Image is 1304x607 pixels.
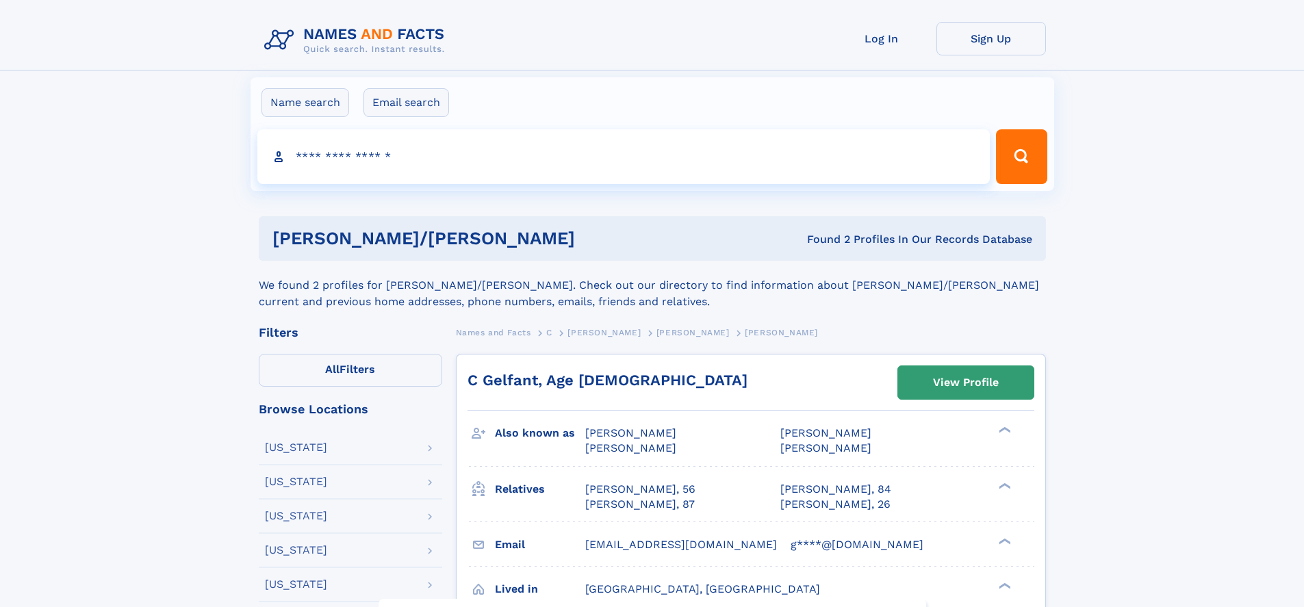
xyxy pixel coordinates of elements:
[780,497,891,512] a: [PERSON_NAME], 26
[995,537,1012,545] div: ❯
[656,328,730,337] span: [PERSON_NAME]
[995,581,1012,590] div: ❯
[265,511,327,521] div: [US_STATE]
[257,129,990,184] input: search input
[780,441,871,454] span: [PERSON_NAME]
[259,403,442,415] div: Browse Locations
[259,326,442,339] div: Filters
[495,578,585,601] h3: Lived in
[495,422,585,445] h3: Also known as
[780,426,871,439] span: [PERSON_NAME]
[468,372,747,389] a: C Gelfant, Age [DEMOGRAPHIC_DATA]
[325,363,340,376] span: All
[585,582,820,595] span: [GEOGRAPHIC_DATA], [GEOGRAPHIC_DATA]
[996,129,1047,184] button: Search Button
[265,442,327,453] div: [US_STATE]
[995,426,1012,435] div: ❯
[363,88,449,117] label: Email search
[745,328,818,337] span: [PERSON_NAME]
[495,478,585,501] h3: Relatives
[495,533,585,556] h3: Email
[546,324,552,341] a: C
[546,328,552,337] span: C
[936,22,1046,55] a: Sign Up
[585,497,695,512] a: [PERSON_NAME], 87
[933,367,999,398] div: View Profile
[691,232,1032,247] div: Found 2 Profiles In Our Records Database
[585,538,777,551] span: [EMAIL_ADDRESS][DOMAIN_NAME]
[827,22,936,55] a: Log In
[259,261,1046,310] div: We found 2 profiles for [PERSON_NAME]/[PERSON_NAME]. Check out our directory to find information ...
[585,426,676,439] span: [PERSON_NAME]
[272,230,691,247] h1: [PERSON_NAME]/[PERSON_NAME]
[567,328,641,337] span: [PERSON_NAME]
[456,324,531,341] a: Names and Facts
[265,545,327,556] div: [US_STATE]
[585,441,676,454] span: [PERSON_NAME]
[656,324,730,341] a: [PERSON_NAME]
[259,22,456,59] img: Logo Names and Facts
[995,481,1012,490] div: ❯
[259,354,442,387] label: Filters
[265,579,327,590] div: [US_STATE]
[265,476,327,487] div: [US_STATE]
[567,324,641,341] a: [PERSON_NAME]
[780,482,891,497] a: [PERSON_NAME], 84
[585,482,695,497] a: [PERSON_NAME], 56
[261,88,349,117] label: Name search
[898,366,1034,399] a: View Profile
